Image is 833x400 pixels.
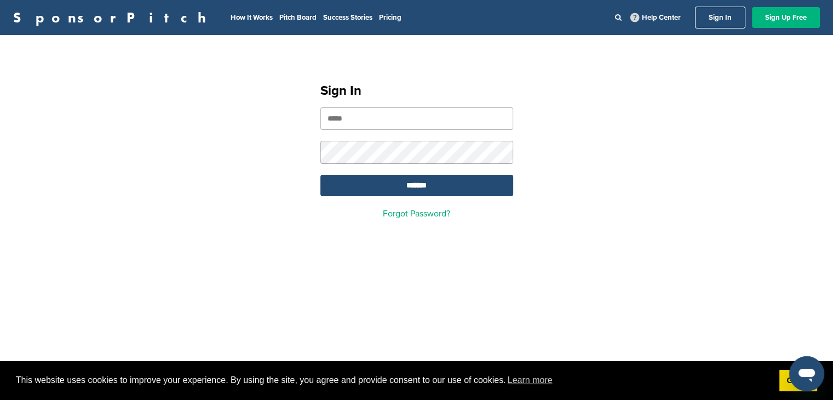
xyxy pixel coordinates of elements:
span: This website uses cookies to improve your experience. By using the site, you agree and provide co... [16,372,771,388]
a: Sign In [695,7,745,28]
a: SponsorPitch [13,10,213,25]
a: Sign Up Free [752,7,820,28]
a: learn more about cookies [506,372,554,388]
a: How It Works [231,13,273,22]
a: Forgot Password? [383,208,450,219]
a: Help Center [628,11,683,24]
iframe: Button to launch messaging window [789,356,824,391]
h1: Sign In [320,81,513,101]
a: Pitch Board [279,13,317,22]
a: Pricing [379,13,401,22]
a: Success Stories [323,13,372,22]
a: dismiss cookie message [779,370,817,392]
